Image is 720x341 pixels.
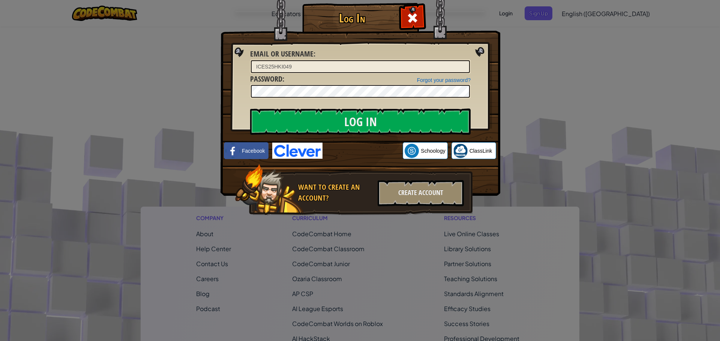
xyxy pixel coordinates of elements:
span: Password [250,74,282,84]
img: schoology.png [405,144,419,158]
label: : [250,74,284,85]
img: clever-logo-blue.png [272,143,322,159]
div: Create Account [378,180,464,206]
span: Email or Username [250,49,313,59]
span: ClassLink [469,147,492,155]
a: Forgot your password? [417,77,471,83]
label: : [250,49,315,60]
iframe: 「使用 Google 帳戶登入」按鈕 [322,143,403,159]
input: Log In [250,109,471,135]
h1: Log In [304,12,400,25]
img: facebook_small.png [226,144,240,158]
span: Facebook [242,147,265,155]
img: classlink-logo-small.png [453,144,468,158]
span: Schoology [421,147,445,155]
div: Want to create an account? [298,182,373,203]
